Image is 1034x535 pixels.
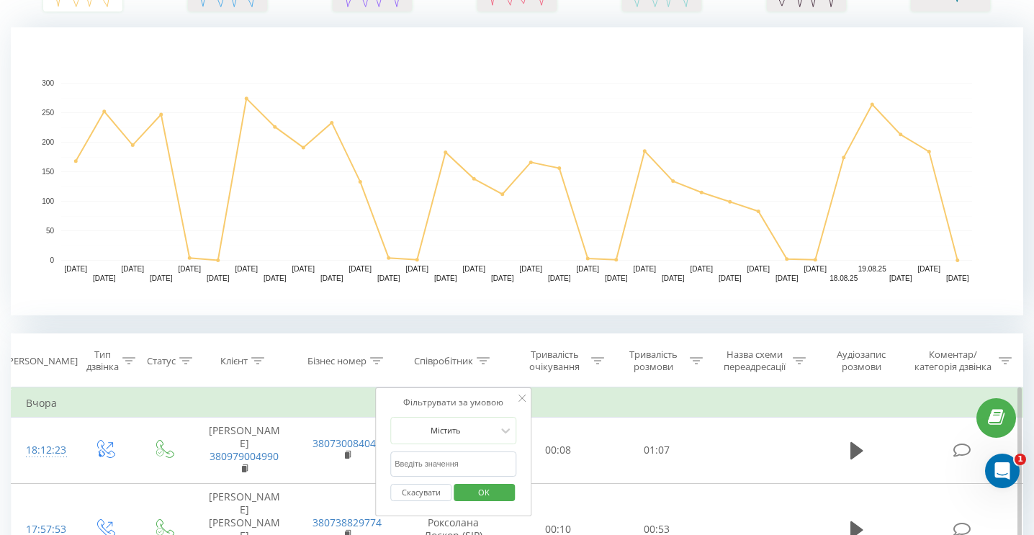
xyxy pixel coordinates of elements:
div: Аудіозапис розмови [822,349,901,373]
text: [DATE] [747,265,770,273]
text: [DATE] [179,265,202,273]
text: [DATE] [93,274,116,282]
text: [DATE] [150,274,173,282]
div: [PERSON_NAME] [5,355,78,367]
text: [DATE] [406,265,429,273]
text: [DATE] [719,274,742,282]
text: [DATE] [122,265,145,273]
td: 00:08 [509,418,608,484]
div: Назва схеми переадресації [719,349,789,373]
div: Тип дзвінка [86,349,119,373]
button: Скасувати [390,484,451,502]
div: Фільтрувати за умовою [390,395,517,410]
text: 19.08.25 [858,265,886,273]
text: [DATE] [292,265,315,273]
text: 150 [42,168,54,176]
text: [DATE] [634,265,657,273]
text: 300 [42,79,54,87]
div: Тривалість очікування [522,349,588,373]
text: [DATE] [491,274,514,282]
text: [DATE] [434,274,457,282]
text: [DATE] [548,274,571,282]
div: Бізнес номер [307,355,367,367]
text: 100 [42,197,54,205]
div: Клієнт [220,355,248,367]
text: [DATE] [207,274,230,282]
text: [DATE] [605,274,628,282]
text: 0 [50,256,54,264]
a: 380738829774 [313,516,382,529]
td: [PERSON_NAME] [193,418,296,484]
text: 18.08.25 [830,274,858,282]
span: 1 [1015,454,1026,465]
text: [DATE] [662,274,685,282]
text: [DATE] [349,265,372,273]
span: OK [464,481,504,503]
div: Коментар/категорія дзвінка [911,349,995,373]
a: 380730084046 [313,436,382,450]
td: 01:07 [608,418,706,484]
text: [DATE] [320,274,343,282]
input: Введіть значення [390,451,517,477]
text: [DATE] [463,265,486,273]
text: [DATE] [520,265,543,273]
button: OK [454,484,515,502]
text: 200 [42,138,54,146]
text: [DATE] [889,274,912,282]
text: [DATE] [918,265,941,273]
iframe: Intercom live chat [985,454,1020,488]
text: [DATE] [377,274,400,282]
text: [DATE] [65,265,88,273]
div: Співробітник [414,355,473,367]
text: [DATE] [946,274,969,282]
div: Статус [147,355,176,367]
a: 380979004990 [210,449,279,463]
td: Вчора [12,389,1023,418]
text: [DATE] [264,274,287,282]
div: Тривалість розмови [621,349,686,373]
text: [DATE] [804,265,827,273]
text: [DATE] [691,265,714,273]
text: [DATE] [775,274,799,282]
text: [DATE] [577,265,600,273]
div: 18:12:23 [26,436,60,464]
text: 250 [42,109,54,117]
text: [DATE] [235,265,258,273]
svg: A chart. [11,27,1023,315]
text: 50 [46,227,55,235]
